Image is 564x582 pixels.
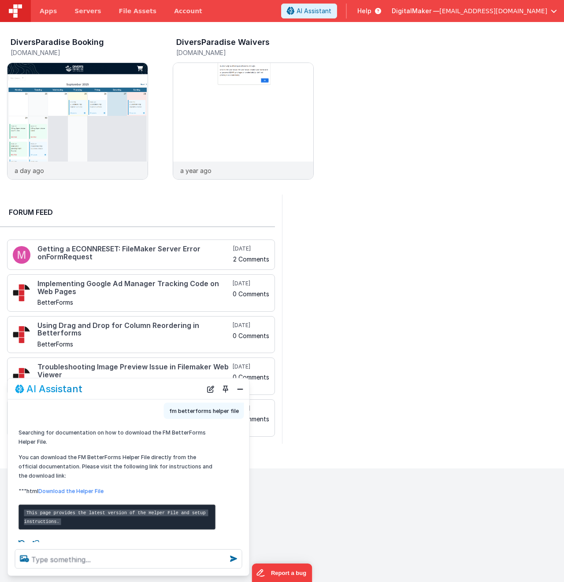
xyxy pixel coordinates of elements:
span: File Assets [119,7,157,15]
a: Download the Helper File [38,488,104,494]
p: Searching for documentation on how to download the FM BetterForms Helper File. [19,428,216,446]
img: 295_2.png [13,368,30,385]
span: Apps [40,7,57,15]
span: DigitalMaker — [392,7,439,15]
img: 295_2.png [13,326,30,343]
span: Help [357,7,371,15]
p: a year ago [180,166,211,175]
h5: 2 Comments [233,256,269,262]
h2: AI Assistant [26,383,82,394]
h2: Forum Feed [9,207,266,217]
h5: [DATE] [233,280,269,287]
a: Getting a ECONNRESET: FileMaker Server Error onFormRequest [DATE] 2 Comments [7,239,275,270]
h5: [DOMAIN_NAME] [11,49,148,56]
h5: [DATE] [233,322,269,329]
a: Troubleshooting Image Preview Issue in Filemaker Web Viewer BetterForms [DATE] 0 Comments [7,357,275,395]
h3: DiversParadise Waivers [176,38,270,47]
img: 100.png [13,246,30,264]
h5: [DATE] [233,405,269,412]
h5: 0 Comments [233,374,269,380]
span: Servers [74,7,101,15]
a: Implementing Google Ad Manager Tracking Code on Web Pages BetterForms [DATE] 0 Comments [7,274,275,312]
img: 295_2.png [13,284,30,302]
span: AI Assistant [297,7,331,15]
p: """html [19,486,216,496]
button: Toggle Pin [219,383,232,395]
h5: 0 Comments [233,416,269,422]
p: You can download the FM BetterForms Helper File directly from the official documentation. Please ... [19,453,216,480]
span: [EMAIL_ADDRESS][DOMAIN_NAME] [439,7,547,15]
button: AI Assistant [281,4,337,18]
code: This page provides the latest version of the Helper File and setup instructions. [24,509,208,525]
button: Close [234,383,246,395]
iframe: Marker.io feedback button [252,564,312,582]
h5: 0 Comments [233,332,269,339]
p: fm betterforms helper file [169,406,239,416]
a: Using Drag and Drop for Column Reordering in Betterforms BetterForms [DATE] 0 Comments [7,316,275,354]
h4: Using Drag and Drop for Column Reordering in Betterforms [37,322,231,337]
h3: DiversParadise Booking [11,38,104,47]
button: New Chat [204,383,217,395]
h4: Troubleshooting Image Preview Issue in Filemaker Web Viewer [37,363,231,379]
h4: Getting a ECONNRESET: FileMaker Server Error onFormRequest [37,245,231,261]
h5: [DOMAIN_NAME] [176,49,314,56]
h5: BetterForms [37,341,231,347]
h5: [DATE] [233,363,269,370]
h5: BetterForms [37,299,231,306]
button: DigitalMaker — [EMAIL_ADDRESS][DOMAIN_NAME] [392,7,557,15]
h4: Implementing Google Ad Manager Tracking Code on Web Pages [37,280,231,295]
h5: 0 Comments [233,291,269,297]
h5: [DATE] [233,245,269,252]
